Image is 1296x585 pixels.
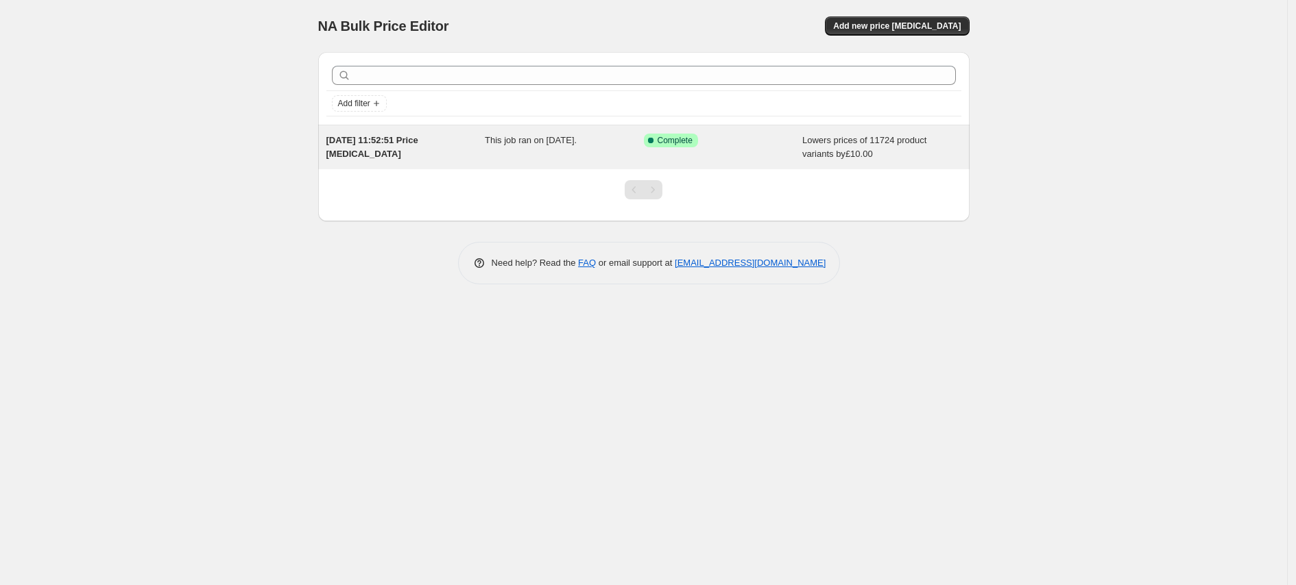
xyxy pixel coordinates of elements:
[578,258,596,268] a: FAQ
[492,258,579,268] span: Need help? Read the
[658,135,693,146] span: Complete
[318,18,449,34] span: NA Bulk Price Editor
[338,98,370,109] span: Add filter
[326,135,418,159] span: [DATE] 11:52:51 Price [MEDICAL_DATA]
[596,258,675,268] span: or email support at
[833,21,961,32] span: Add new price [MEDICAL_DATA]
[625,180,662,199] nav: Pagination
[675,258,826,268] a: [EMAIL_ADDRESS][DOMAIN_NAME]
[332,95,387,112] button: Add filter
[825,16,969,36] button: Add new price [MEDICAL_DATA]
[485,135,577,145] span: This job ran on [DATE].
[802,135,926,159] span: Lowers prices of 11724 product variants by
[845,149,873,159] span: £10.00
